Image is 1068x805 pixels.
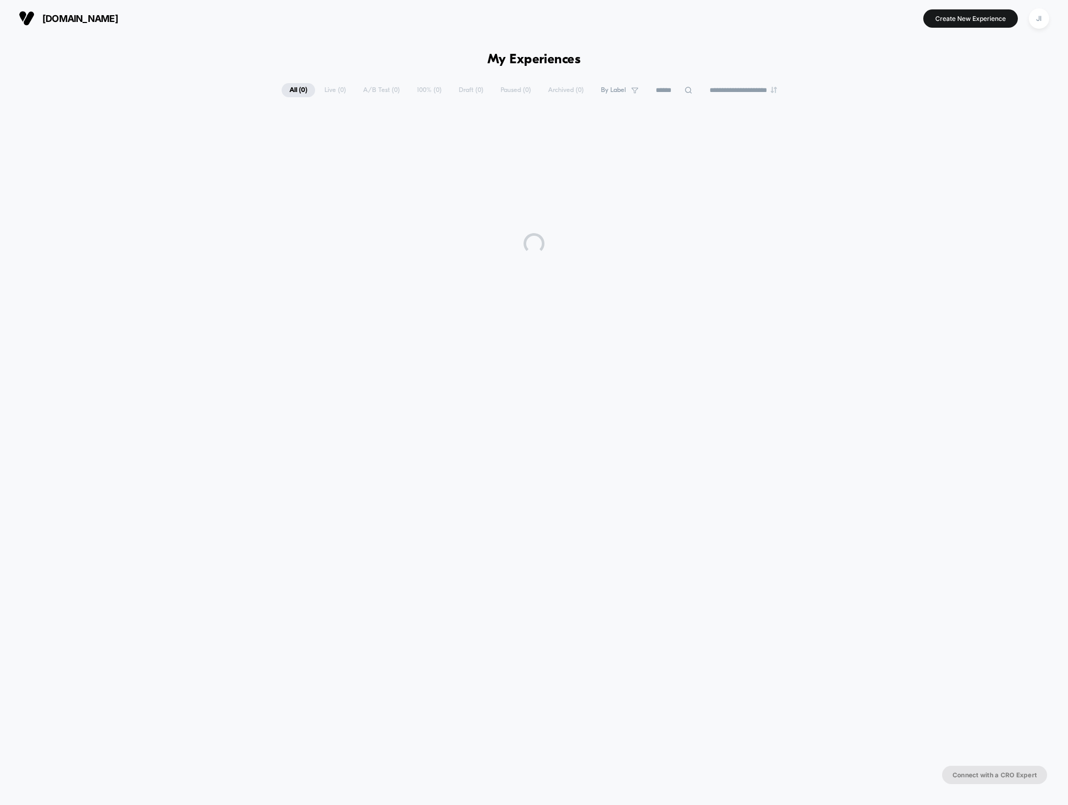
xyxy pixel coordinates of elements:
button: [DOMAIN_NAME] [16,10,121,27]
img: Visually logo [19,10,34,26]
button: Create New Experience [923,9,1018,28]
span: [DOMAIN_NAME] [42,13,118,24]
span: By Label [601,86,626,94]
div: JI [1029,8,1049,29]
h1: My Experiences [487,52,581,67]
span: All ( 0 ) [282,83,315,97]
img: end [771,87,777,93]
button: JI [1026,8,1052,29]
button: Connect with a CRO Expert [942,766,1047,784]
